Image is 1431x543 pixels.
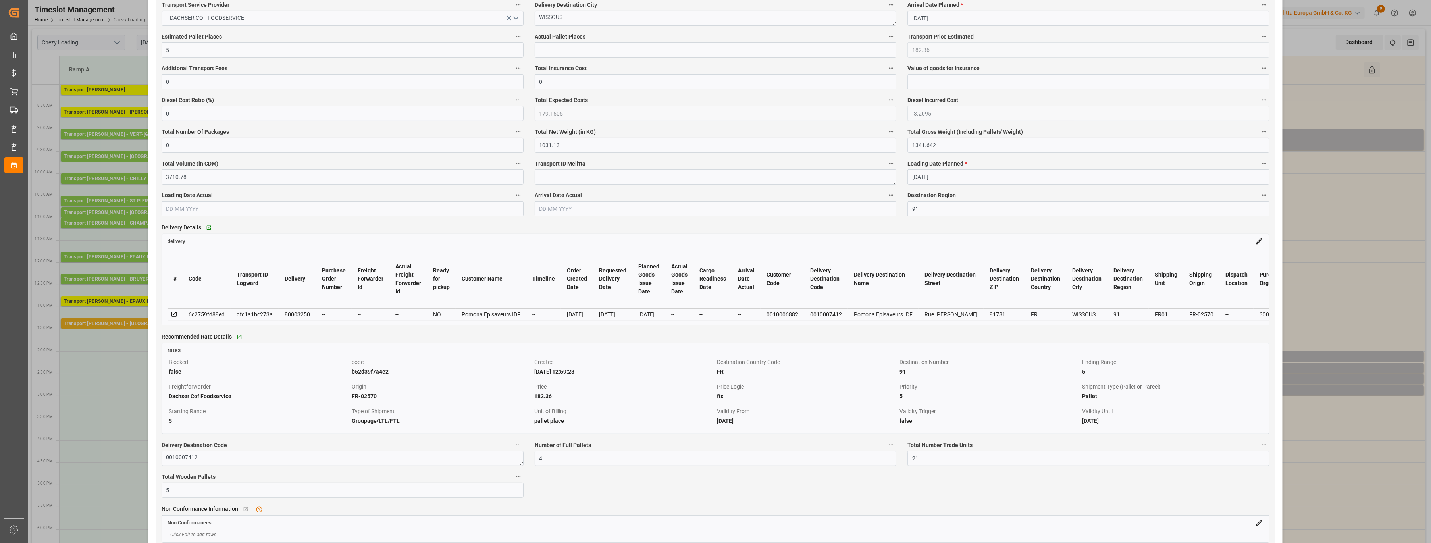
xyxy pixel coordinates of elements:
div: Pomona Episaveurs IDF [462,310,520,319]
div: [DATE] [1082,416,1262,426]
div: code [352,357,532,367]
th: Cargo Readiness Date [693,249,732,309]
div: Price [534,382,714,391]
th: Delivery [279,249,316,309]
button: Loading Date Planned * [1259,158,1269,169]
div: 80003250 [285,310,310,319]
div: Validity Trigger [899,406,1079,416]
span: Recommended Rate Details [162,333,232,341]
span: Additional Transport Fees [162,64,227,73]
div: WISSOUS [1072,310,1102,319]
div: Origin [352,382,532,391]
button: Destination Region [1259,190,1269,200]
span: Value of goods for Insurance [907,64,980,73]
th: Purchase Organisation [1254,249,1298,309]
div: Blocked [169,357,349,367]
button: Number of Full Pallets [886,440,896,450]
div: FR-02570 [1189,310,1213,319]
div: [DATE] [599,310,626,319]
span: Number of Full Pallets [535,441,591,449]
input: DD-MM-YYYY [535,201,897,216]
div: Price Logic [717,382,897,391]
div: 5 [169,416,349,426]
span: Total Expected Costs [535,96,588,104]
span: Estimated Pallet Places [162,33,222,41]
button: Total Volume (in CDM) [513,158,524,169]
span: rates [168,347,181,353]
span: Total Net Weight (in KG) [535,128,596,136]
div: Type of Shipment [352,406,532,416]
button: open menu [162,11,524,26]
div: 182.36 [534,391,714,401]
div: -- [358,310,383,319]
div: -- [395,310,421,319]
div: Freightforwarder [169,382,349,391]
div: 0010006882 [767,310,798,319]
th: Customer Name [456,249,526,309]
button: Total Insurance Cost [886,63,896,73]
th: Delivery Destination Region [1107,249,1149,309]
div: [DATE] [638,310,659,319]
span: Diesel Cost Ratio (%) [162,96,214,104]
div: -- [671,310,688,319]
button: Delivery Destination Code [513,440,524,450]
div: 5 [1082,367,1262,376]
th: # [168,249,183,309]
span: Destination Region [907,191,956,200]
div: 6c2759fd89ed [189,310,225,319]
button: Loading Date Actual [513,190,524,200]
div: 91 [899,367,1079,376]
div: FR01 [1155,310,1177,319]
th: Delivery Destination City [1066,249,1107,309]
div: Rue [PERSON_NAME] [924,310,978,319]
button: Total Wooden Pallets [513,472,524,482]
input: DD-MM-YYYY [162,201,524,216]
th: Timeline [526,249,561,309]
button: Actual Pallet Places [886,31,896,42]
div: -- [532,310,555,319]
span: Delivery Destination Code [162,441,227,449]
span: Click Edit to add rows [170,531,216,538]
span: Total Gross Weight (Including Pallets' Weight) [907,128,1023,136]
th: Arrival Date Actual [732,249,761,309]
div: -- [322,310,346,319]
textarea: 0010007412 [162,451,524,466]
button: Value of goods for Insurance [1259,63,1269,73]
th: Planned Goods Issue Date [632,249,665,309]
th: Shipping Origin [1183,249,1219,309]
th: Requested Delivery Date [593,249,632,309]
button: Transport ID Melitta [886,158,896,169]
div: [DATE] [717,416,897,426]
a: delivery [168,238,185,244]
div: Priority [899,382,1079,391]
th: Purchase Order Number [316,249,352,309]
div: Dachser Cof Foodservice [169,391,349,401]
span: DACHSER COF FOODSERVICE [166,14,248,22]
th: Actual Goods Issue Date [665,249,693,309]
button: Total Number Trade Units [1259,440,1269,450]
div: -- [738,310,755,319]
input: DD-MM-YYYY [907,169,1269,185]
div: [DATE] 12:59:28 [534,367,714,376]
button: Total Number Of Packages [513,127,524,137]
th: Ready for pickup [427,249,456,309]
button: Estimated Pallet Places [513,31,524,42]
div: pallet place [534,416,714,426]
span: Total Wooden Pallets [162,473,216,481]
span: Non Conformances [168,520,212,526]
div: 0010007412 [810,310,842,319]
span: Transport ID Melitta [535,160,585,168]
div: 91 [1113,310,1143,319]
th: Delivery Destination Code [804,249,848,309]
div: FR [717,367,897,376]
span: Transport Service Provider [162,1,229,9]
textarea: WISSOUS [535,11,897,26]
span: Delivery Details [162,223,201,232]
div: Destination Country Code [717,357,897,367]
div: Groupage/LTL/FTL [352,416,532,426]
th: Customer Code [761,249,804,309]
div: Created [534,357,714,367]
button: Transport Price Estimated [1259,31,1269,42]
div: false [169,367,349,376]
